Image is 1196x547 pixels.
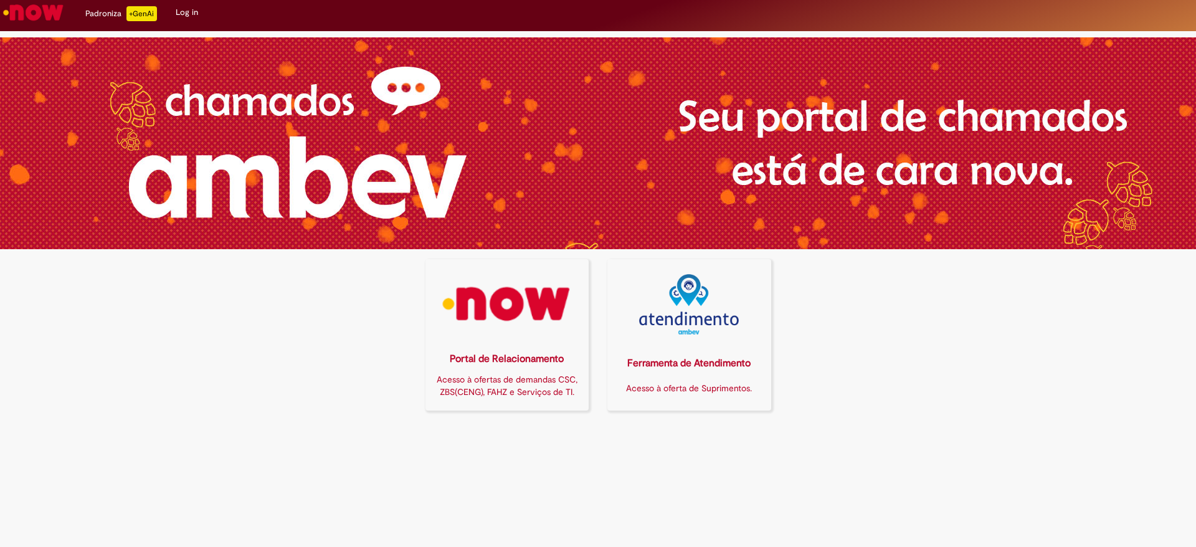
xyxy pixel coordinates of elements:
div: Acesso à ofertas de demandas CSC, ZBS(CENG), FAHZ e Serviços de TI. [433,373,582,398]
a: Ferramenta de Atendimento Acesso à oferta de Suprimentos. [607,259,771,411]
div: Portal de Relacionamento [433,352,582,366]
img: logo_now.png [433,274,581,335]
div: Padroniza [85,6,157,21]
div: Ferramenta de Atendimento [615,356,764,371]
div: Acesso à oferta de Suprimentos. [615,382,764,394]
a: Portal de Relacionamento Acesso à ofertas de demandas CSC, ZBS(CENG), FAHZ e Serviços de TI. [425,259,589,411]
p: +GenAi [126,6,157,21]
img: logo_atentdimento.png [639,274,739,335]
